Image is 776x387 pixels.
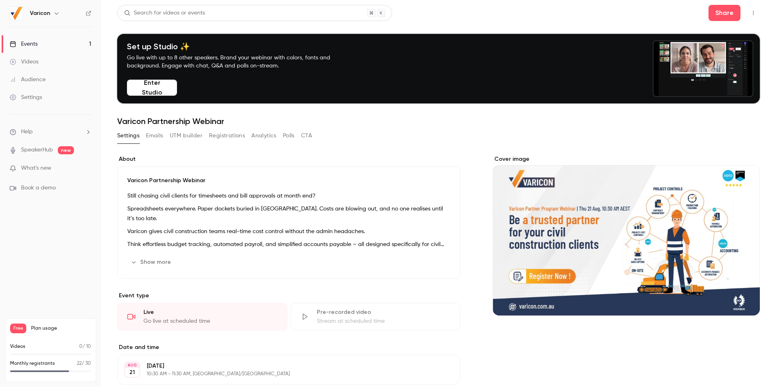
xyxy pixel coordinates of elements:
[493,155,760,163] label: Cover image
[127,191,450,201] p: Still chasing civil clients for timesheets and bill approvals at month end?
[21,128,33,136] span: Help
[291,303,461,330] div: Pre-recorded videoStream at scheduled time
[31,325,91,332] span: Plan usage
[127,204,450,223] p: Spreadsheets everywhere. Paper dockets buried in [GEOGRAPHIC_DATA]. Costs are blowing out, and no...
[10,343,25,350] p: Videos
[10,7,23,20] img: Varicon
[127,256,176,269] button: Show more
[709,5,740,21] button: Share
[125,362,139,368] div: AUG
[127,227,450,236] p: Varicon gives civil construction teams real-time cost control without the admin headaches.
[21,146,53,154] a: SpeakerHub
[127,177,450,185] p: Varicon Partnership Webinar
[10,40,38,48] div: Events
[493,155,760,315] section: Cover image
[317,308,451,316] div: Pre-recorded video
[170,129,202,142] button: UTM builder
[21,184,56,192] span: Book a demo
[143,317,277,325] div: Go live at scheduled time
[301,129,312,142] button: CTA
[30,9,50,17] h6: Varicon
[117,303,287,330] div: LiveGo live at scheduled time
[82,165,91,172] iframe: Noticeable Trigger
[146,129,163,142] button: Emails
[10,128,91,136] li: help-dropdown-opener
[127,42,349,51] h4: Set up Studio ✨
[79,343,91,350] p: / 10
[117,292,460,300] p: Event type
[129,368,135,376] p: 21
[10,324,26,333] span: Free
[127,54,349,70] p: Go live with up to 8 other speakers. Brand your webinar with colors, fonts and background. Engage...
[79,344,82,349] span: 0
[117,116,760,126] h1: Varicon Partnership Webinar
[143,308,277,316] div: Live
[117,343,460,351] label: Date and time
[251,129,276,142] button: Analytics
[117,129,139,142] button: Settings
[147,371,418,377] p: 10:30 AM - 11:30 AM, [GEOGRAPHIC_DATA]/[GEOGRAPHIC_DATA]
[10,93,42,101] div: Settings
[77,361,82,366] span: 22
[117,155,460,163] label: About
[58,146,74,154] span: new
[127,80,177,96] button: Enter Studio
[147,362,418,370] p: [DATE]
[127,240,450,249] p: Think effortless budget tracking, automated payroll, and simplified accounts payable – all design...
[10,58,38,66] div: Videos
[283,129,295,142] button: Polls
[209,129,245,142] button: Registrations
[124,9,205,17] div: Search for videos or events
[10,76,46,84] div: Audience
[10,360,55,367] p: Monthly registrants
[77,360,91,367] p: / 30
[21,164,51,172] span: What's new
[317,317,451,325] div: Stream at scheduled time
